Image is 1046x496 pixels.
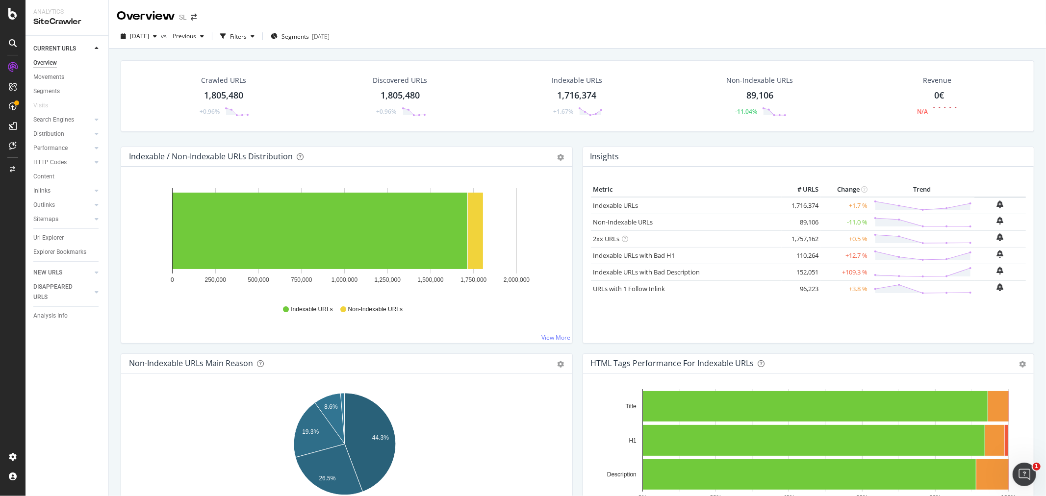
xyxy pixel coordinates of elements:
[997,283,1004,291] div: bell-plus
[33,172,102,182] a: Content
[377,107,397,116] div: +0.96%
[1013,463,1036,486] iframe: Intercom live chat
[33,129,92,139] a: Distribution
[33,44,76,54] div: CURRENT URLS
[129,358,253,368] div: Non-Indexable URLs Main Reason
[324,403,338,410] text: 8.6%
[33,86,60,97] div: Segments
[33,247,86,257] div: Explorer Bookmarks
[591,182,782,197] th: Metric
[204,89,243,102] div: 1,805,480
[33,143,68,153] div: Performance
[332,276,358,283] text: 1,000,000
[821,247,870,264] td: +12.7 %
[375,276,401,283] text: 1,250,000
[33,129,64,139] div: Distribution
[169,28,208,44] button: Previous
[33,72,64,82] div: Movements
[33,72,102,82] a: Movements
[230,32,247,41] div: Filters
[593,234,620,243] a: 2xx URLs
[169,32,196,40] span: Previous
[1033,463,1041,471] span: 1
[33,311,102,321] a: Analysis Info
[782,280,821,297] td: 96,223
[821,182,870,197] th: Change
[372,434,389,441] text: 44.3%
[33,157,67,168] div: HTTP Codes
[129,151,293,161] div: Indexable / Non-Indexable URLs Distribution
[33,200,92,210] a: Outlinks
[291,305,332,314] span: Indexable URLs
[205,276,227,283] text: 250,000
[33,100,48,111] div: Visits
[33,214,92,224] a: Sitemaps
[625,403,637,410] text: Title
[997,200,1004,208] div: bell-plus
[997,250,1004,258] div: bell-plus
[129,182,560,296] svg: A chart.
[33,186,51,196] div: Inlinks
[735,107,757,116] div: -11.04%
[558,89,597,102] div: 1,716,374
[593,268,700,276] a: Indexable URLs with Bad Description
[821,264,870,280] td: +109.3 %
[33,8,101,16] div: Analytics
[782,197,821,214] td: 1,716,374
[629,437,637,444] text: H1
[117,28,161,44] button: [DATE]
[33,247,102,257] a: Explorer Bookmarks
[33,86,102,97] a: Segments
[553,107,573,116] div: +1.67%
[870,182,974,197] th: Trend
[130,32,149,40] span: 2025 Sep. 5th
[33,233,64,243] div: Url Explorer
[607,471,636,478] text: Description
[373,75,428,85] div: Discovered URLs
[821,230,870,247] td: +0.5 %
[33,58,102,68] a: Overview
[33,233,102,243] a: Url Explorer
[179,12,187,22] div: SL
[281,32,309,41] span: Segments
[191,14,197,21] div: arrow-right-arrow-left
[171,276,174,283] text: 0
[782,182,821,197] th: # URLS
[746,89,773,102] div: 89,106
[934,89,944,101] span: 0€
[782,264,821,280] td: 152,051
[997,267,1004,274] div: bell-plus
[590,150,619,163] h4: Insights
[33,214,58,224] div: Sitemaps
[33,311,68,321] div: Analysis Info
[302,429,319,436] text: 19.3%
[552,75,602,85] div: Indexable URLs
[33,200,55,210] div: Outlinks
[917,107,928,116] div: N/A
[312,32,330,41] div: [DATE]
[200,107,220,116] div: +0.96%
[782,214,821,230] td: 89,106
[33,186,92,196] a: Inlinks
[267,28,333,44] button: Segments[DATE]
[381,89,420,102] div: 1,805,480
[558,154,564,161] div: gear
[997,233,1004,241] div: bell-plus
[821,280,870,297] td: +3.8 %
[417,276,444,283] text: 1,500,000
[782,247,821,264] td: 110,264
[33,282,83,302] div: DISAPPEARED URLS
[291,276,312,283] text: 750,000
[782,230,821,247] td: 1,757,162
[33,282,92,302] a: DISAPPEARED URLS
[593,201,638,210] a: Indexable URLs
[33,115,74,125] div: Search Engines
[33,268,92,278] a: NEW URLS
[248,276,269,283] text: 500,000
[348,305,403,314] span: Non-Indexable URLs
[33,268,62,278] div: NEW URLS
[33,100,58,111] a: Visits
[161,32,169,40] span: vs
[33,115,92,125] a: Search Engines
